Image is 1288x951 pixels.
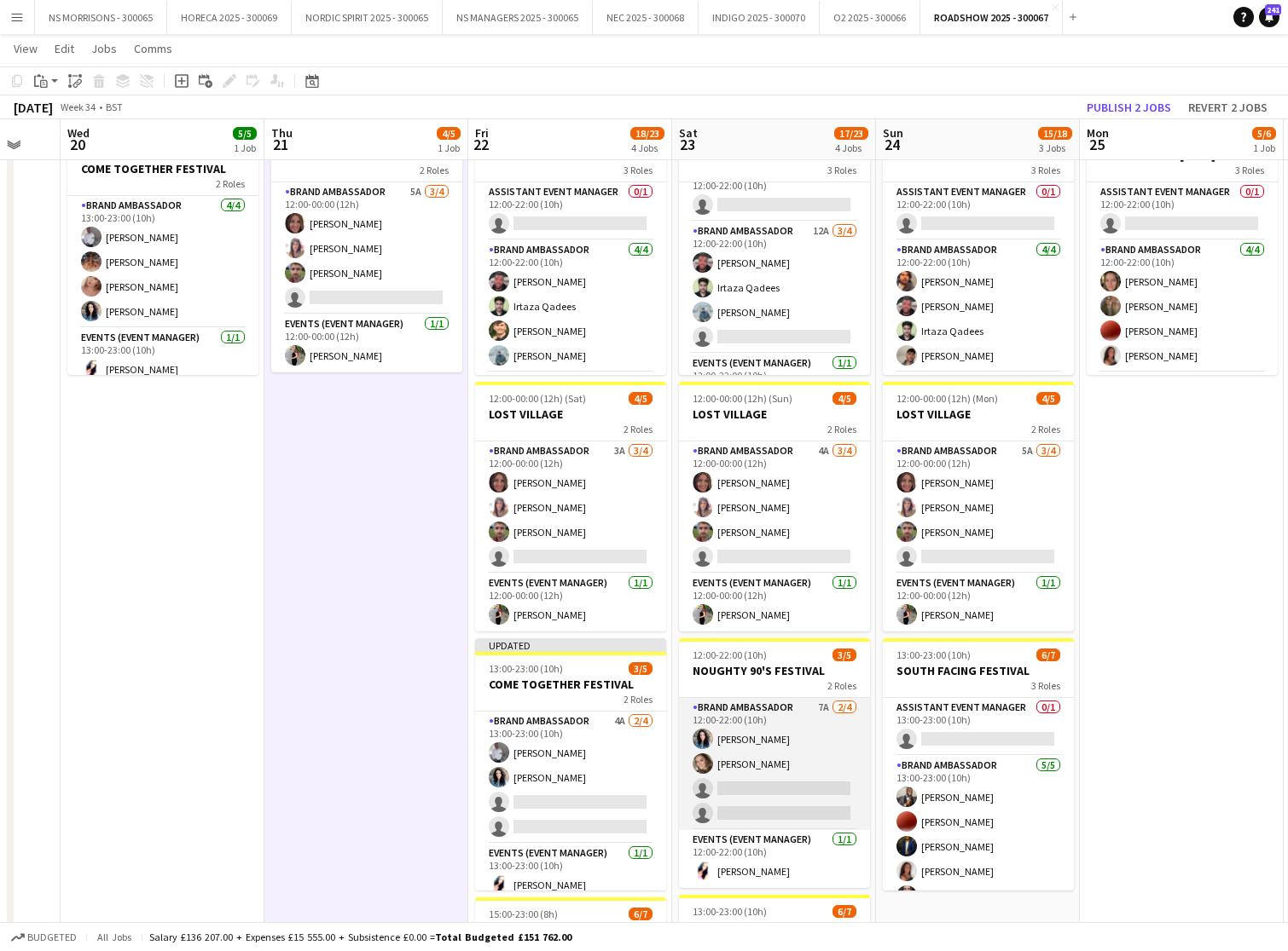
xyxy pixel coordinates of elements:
app-card-role: Brand Ambassador4/412:00-22:00 (10h)[PERSON_NAME][PERSON_NAME]Irtaza Qadees[PERSON_NAME] [883,240,1074,372]
span: 12:00-00:00 (12h) (Sat) [489,392,586,405]
span: Jobs [91,41,117,56]
app-card-role: Brand Ambassador4/412:00-22:00 (10h)[PERSON_NAME][PERSON_NAME][PERSON_NAME][PERSON_NAME] [1087,240,1278,372]
a: View [7,37,44,60]
button: NS MANAGERS 2025 - 300065 [443,1,593,34]
app-card-role: Brand Ambassador12A3/412:00-22:00 (10h)[PERSON_NAME]Irtaza Qadees[PERSON_NAME] [679,222,870,354]
span: Edit [55,41,74,56]
button: NS MORRISONS - 300065 [35,1,167,34]
app-card-role: Brand Ambassador4A2/413:00-23:00 (10h)[PERSON_NAME][PERSON_NAME] [475,712,666,844]
app-job-card: 12:00-22:00 (10h)5/6ALL POINTS EAST3 RolesAssistant Event Manager0/112:00-22:00 (10h) Brand Ambas... [883,123,1074,375]
button: HORECA 2025 - 300069 [167,1,292,34]
span: 25 [1084,135,1109,154]
span: 3 Roles [624,164,653,176]
app-card-role: Brand Ambassador5A3/412:00-00:00 (12h)[PERSON_NAME][PERSON_NAME][PERSON_NAME] [271,182,462,314]
a: Comms [127,37,179,60]
h3: NOUGHTY 90'S FESTIVAL [679,663,870,678]
app-card-role: Events (Event Manager)1/112:00-22:00 (10h)[PERSON_NAME] [679,830,870,888]
app-job-card: 12:00-22:00 (10h)5/6ALL POINTS EAST3 RolesAssistant Event Manager0/112:00-22:00 (10h) Brand Ambas... [475,123,666,375]
span: 6/7 [833,905,856,918]
div: Salary £136 207.00 + Expenses £15 555.00 + Subsistence £0.00 = [149,931,571,943]
app-card-role: Brand Ambassador4/412:00-22:00 (10h)[PERSON_NAME]Irtaza Qadees[PERSON_NAME][PERSON_NAME] [475,240,666,372]
a: Edit [48,37,81,60]
span: Thu [271,125,293,141]
span: 2 Roles [1031,423,1060,435]
span: 20 [65,135,90,154]
app-job-card: 13:00-23:00 (10h)6/7SOUTH FACING FESTIVAL3 RolesAssistant Event Manager0/113:00-23:00 (10h) Brand... [883,638,1074,890]
div: BST [106,101,123,113]
app-card-role: Assistant Event Manager0/112:00-22:00 (10h) [883,182,1074,240]
span: 12:00-00:00 (12h) (Mon) [896,392,998,405]
a: Jobs [84,37,124,60]
div: 1 Job [1253,141,1275,154]
app-card-role: Brand Ambassador5/513:00-23:00 (10h)[PERSON_NAME][PERSON_NAME][PERSON_NAME][PERSON_NAME][PERSON_N... [883,756,1074,913]
span: 21 [269,135,293,154]
div: 12:00-22:00 (10h)5/6NOTTING HILL [DATE]3 RolesAssistant Event Manager0/112:00-22:00 (10h) Brand A... [1087,123,1278,375]
app-job-card: 12:00-00:00 (12h) (Mon)4/5LOST VILLAGE2 RolesBrand Ambassador5A3/412:00-00:00 (12h)[PERSON_NAME][... [883,382,1074,631]
app-card-role: Brand Ambassador7A2/412:00-22:00 (10h)[PERSON_NAME][PERSON_NAME] [679,698,870,830]
app-card-role: Events (Event Manager)1/112:00-00:00 (12h)[PERSON_NAME] [883,573,1074,631]
app-card-role: Events (Event Manager)1/112:00-22:00 (10h) [679,354,870,412]
span: 2 Roles [420,164,449,176]
span: All jobs [94,931,135,943]
span: 2 Roles [827,423,856,435]
div: 1 Job [438,141,460,154]
div: [DATE] [14,99,53,116]
app-card-role: Assistant Event Manager0/113:00-23:00 (10h) [883,698,1074,756]
span: 6/7 [1036,648,1060,661]
span: 4/5 [1036,392,1060,405]
span: 3/5 [629,662,653,675]
app-job-card: 12:00-22:00 (10h)3/5NOUGHTY 90'S FESTIVAL2 RolesBrand Ambassador7A2/412:00-22:00 (10h)[PERSON_NAM... [679,638,870,888]
div: Updated13:00-23:00 (10h)5/5COME TOGETHER FESTIVAL2 RolesBrand Ambassador4/413:00-23:00 (10h)[PERS... [67,123,258,375]
span: 241 [1265,4,1281,15]
span: 2 Roles [624,423,653,435]
span: Fri [475,125,489,141]
app-job-card: Updated13:00-23:00 (10h)3/5COME TOGETHER FESTIVAL2 RolesBrand Ambassador4A2/413:00-23:00 (10h)[PE... [475,638,666,890]
button: Revert 2 jobs [1181,96,1274,118]
div: 1 Job [234,141,256,154]
h3: COME TOGETHER FESTIVAL [475,677,666,692]
span: 3/5 [833,648,856,661]
div: Updated [475,638,666,652]
span: Total Budgeted £151 762.00 [435,931,571,943]
span: 12:00-22:00 (10h) [693,648,767,661]
span: 15:00-23:00 (8h) [489,908,558,920]
span: Wed [67,125,90,141]
app-card-role: Brand Ambassador4A3/412:00-00:00 (12h)[PERSON_NAME][PERSON_NAME][PERSON_NAME] [679,441,870,573]
span: 3 Roles [1031,679,1060,692]
a: 241 [1259,7,1279,27]
button: INDIGO 2025 - 300070 [699,1,820,34]
app-job-card: 12:00-00:00 (12h) (Sat)4/5LOST VILLAGE2 RolesBrand Ambassador3A3/412:00-00:00 (12h)[PERSON_NAME][... [475,382,666,631]
span: 5/5 [233,127,257,140]
app-job-card: 12:00-22:00 (10h)4/6ALL POINTS EAST3 RolesAssistant Event Manager0/112:00-22:00 (10h) Brand Ambas... [679,123,870,375]
span: 24 [880,135,903,154]
span: 15/18 [1038,127,1072,140]
span: View [14,41,38,56]
span: 5/6 [1252,127,1276,140]
span: 3 Roles [827,164,856,176]
app-card-role: Events (Event Manager)1/112:00-00:00 (12h)[PERSON_NAME] [475,573,666,631]
button: Publish 2 jobs [1080,96,1178,118]
span: 2 Roles [216,177,245,190]
h3: LOST VILLAGE [679,406,870,422]
button: O2 2025 - 300066 [820,1,920,34]
app-card-role: Events (Event Manager)1/113:00-23:00 (10h)[PERSON_NAME] [475,844,666,902]
div: 12:00-00:00 (12h) (Fri)4/5LOST VILLAGE2 RolesBrand Ambassador5A3/412:00-00:00 (12h)[PERSON_NAME][... [271,123,462,372]
span: Sat [679,125,698,141]
span: Sun [883,125,903,141]
button: NEC 2025 - 300068 [593,1,699,34]
span: 4/5 [629,392,653,405]
span: 4/5 [437,127,461,140]
h3: SOUTH FACING FESTIVAL [679,919,870,935]
span: Comms [134,41,172,56]
span: Mon [1087,125,1109,141]
span: 3 Roles [1031,164,1060,176]
app-card-role: Events (Event Manager)1/112:00-00:00 (12h)[PERSON_NAME] [271,314,462,372]
app-job-card: 12:00-00:00 (12h) (Sun)4/5LOST VILLAGE2 RolesBrand Ambassador4A3/412:00-00:00 (12h)[PERSON_NAME][... [679,382,870,631]
button: NORDIC SPIRIT 2025 - 300065 [292,1,443,34]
